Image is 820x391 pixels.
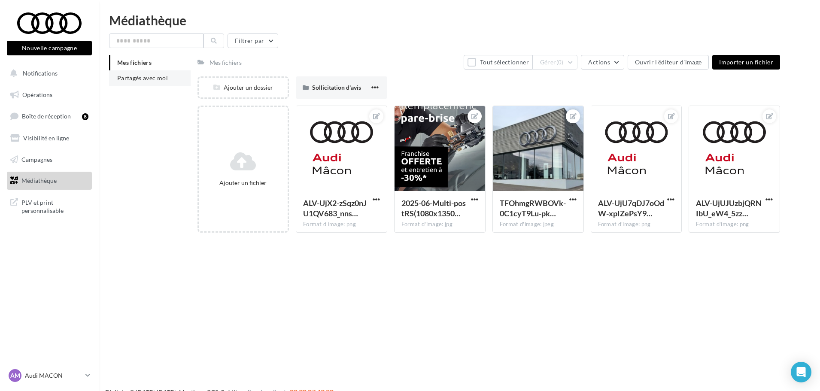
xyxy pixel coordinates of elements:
[712,55,780,70] button: Importer un fichier
[5,107,94,125] a: Boîte de réception8
[696,198,762,218] span: ALV-UjUJUzbjQRNIbU_eW4_5zzAuUT_I-Sdi5-HbiIMDps4y3YbNBd9Y
[696,221,773,228] div: Format d'image: png
[7,41,92,55] button: Nouvelle campagne
[21,155,52,163] span: Campagnes
[5,64,90,82] button: Notifications
[5,129,94,147] a: Visibilité en ligne
[117,74,168,82] span: Partagés avec moi
[228,33,278,48] button: Filtrer par
[598,198,664,218] span: ALV-UjU7qDJ7oOdW-xpIZePsY9Nt9xriPRs8mPS7hftC9jg63jUSPw9W
[464,55,532,70] button: Tout sélectionner
[21,197,88,215] span: PLV et print personnalisable
[210,58,242,67] div: Mes fichiers
[401,198,466,218] span: 2025-06-Multi-postRS(1080x1350px)Offre-pare-brise-franchise-offerteVF4
[500,221,577,228] div: Format d'image: jpeg
[5,151,94,169] a: Campagnes
[22,112,71,120] span: Boîte de réception
[791,362,811,382] div: Open Intercom Messenger
[303,221,380,228] div: Format d'image: png
[82,113,88,120] div: 8
[719,58,773,66] span: Importer un fichier
[588,58,610,66] span: Actions
[500,198,566,218] span: TFOhmgRWBOVk-0C1cyT9Lu-pkB67dYCra2m3Ar6ZFc-2BX8T0TqHrjGp0WV6IuKtpwWcC_DZeR7C0VY9Ww=s0
[21,177,57,184] span: Médiathèque
[7,367,92,384] a: AM Audi MACON
[199,83,288,92] div: Ajouter un dossier
[25,371,82,380] p: Audi MACON
[5,172,94,190] a: Médiathèque
[598,221,675,228] div: Format d'image: png
[533,55,578,70] button: Gérer(0)
[303,198,367,218] span: ALV-UjX2-zSqz0nJU1QV683_nnsOLqFpNq4tyWk-WMdlD1i7qfo1aAWr
[581,55,624,70] button: Actions
[202,179,284,187] div: Ajouter un fichier
[628,55,709,70] button: Ouvrir l'éditeur d'image
[109,14,810,27] div: Médiathèque
[401,221,478,228] div: Format d'image: jpg
[23,70,58,77] span: Notifications
[5,193,94,218] a: PLV et print personnalisable
[10,371,20,380] span: AM
[22,91,52,98] span: Opérations
[23,134,69,142] span: Visibilité en ligne
[5,86,94,104] a: Opérations
[312,84,361,91] span: Sollicitation d'avis
[117,59,152,66] span: Mes fichiers
[556,59,564,66] span: (0)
